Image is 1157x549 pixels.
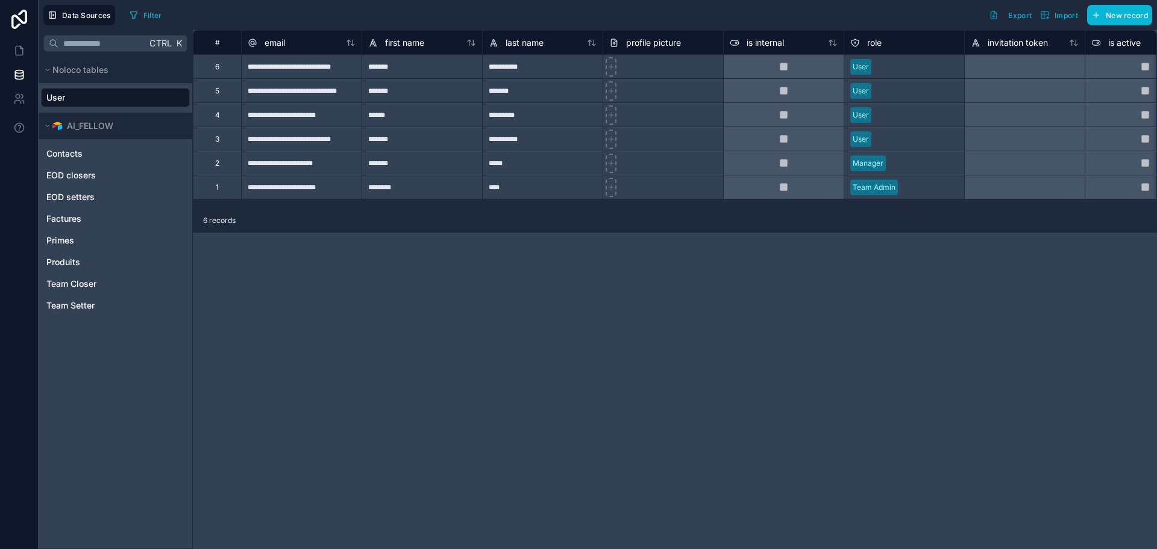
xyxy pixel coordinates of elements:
[148,36,173,51] span: Ctrl
[175,39,183,48] span: K
[1008,11,1032,20] span: Export
[203,216,236,225] span: 6 records
[1106,11,1148,20] span: New record
[867,37,882,49] span: role
[215,134,219,144] div: 3
[385,37,424,49] span: first name
[202,38,232,47] div: #
[216,183,219,192] div: 1
[747,37,784,49] span: is internal
[1087,5,1152,25] button: New record
[215,86,219,96] div: 5
[1082,5,1152,25] a: New record
[853,182,895,193] div: Team Admin
[853,110,869,121] div: User
[125,6,166,24] button: Filter
[215,158,219,168] div: 2
[988,37,1048,49] span: invitation token
[143,11,162,20] span: Filter
[1036,5,1082,25] button: Import
[853,61,869,72] div: User
[626,37,681,49] span: profile picture
[215,110,220,120] div: 4
[1055,11,1078,20] span: Import
[265,37,285,49] span: email
[853,86,869,96] div: User
[985,5,1036,25] button: Export
[1108,37,1141,49] span: is active
[215,62,219,72] div: 6
[506,37,544,49] span: last name
[43,5,115,25] button: Data Sources
[853,158,883,169] div: Manager
[62,11,111,20] span: Data Sources
[853,134,869,145] div: User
